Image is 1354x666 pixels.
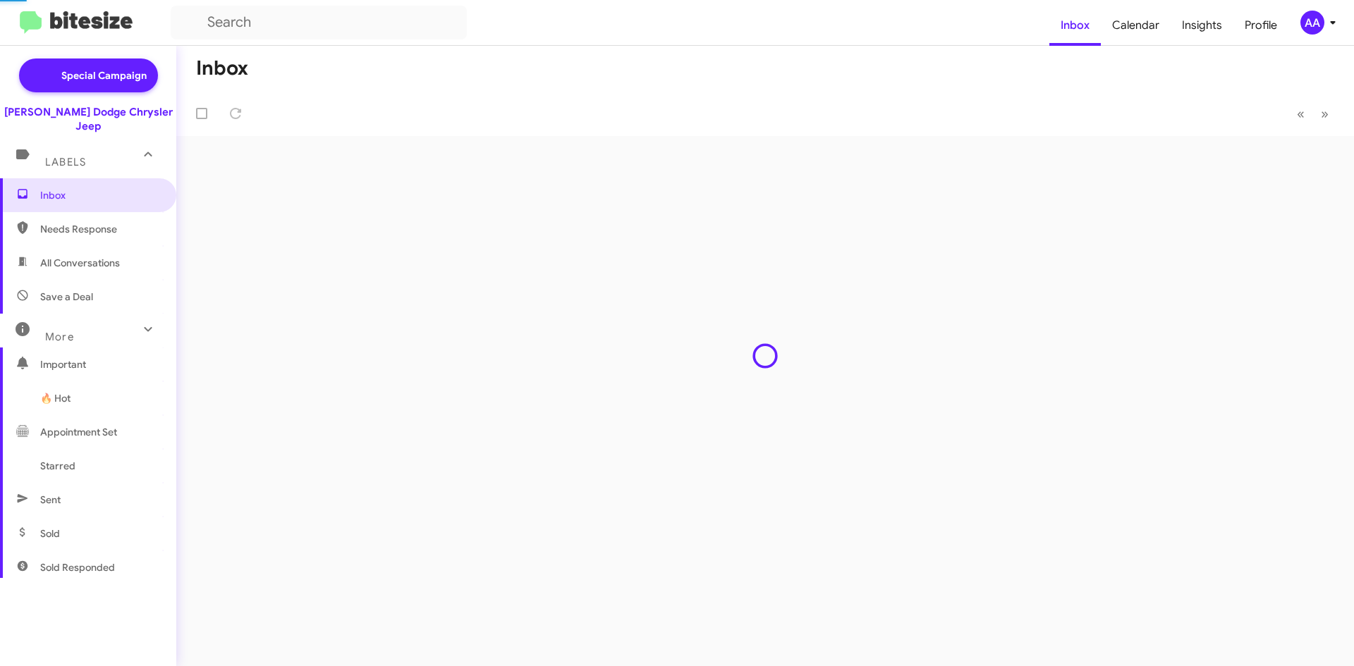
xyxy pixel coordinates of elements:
span: 🔥 Hot [40,391,71,405]
nav: Page navigation example [1289,99,1337,128]
span: Appointment Set [40,425,117,439]
span: Save a Deal [40,290,93,304]
button: AA [1288,11,1338,35]
button: Next [1312,99,1337,128]
a: Inbox [1049,5,1101,46]
button: Previous [1288,99,1313,128]
span: Starred [40,459,75,473]
span: Special Campaign [61,68,147,82]
div: AA [1300,11,1324,35]
span: Sold [40,526,60,541]
span: More [45,331,74,343]
a: Special Campaign [19,58,158,92]
span: Inbox [40,188,160,202]
span: « [1297,105,1305,123]
span: Sent [40,493,61,507]
a: Profile [1233,5,1288,46]
span: » [1321,105,1329,123]
span: Sold Responded [40,560,115,574]
h1: Inbox [196,57,248,80]
a: Insights [1171,5,1233,46]
span: Important [40,357,160,371]
a: Calendar [1101,5,1171,46]
span: Labels [45,156,86,168]
span: All Conversations [40,256,120,270]
input: Search [171,6,467,39]
span: Needs Response [40,222,160,236]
